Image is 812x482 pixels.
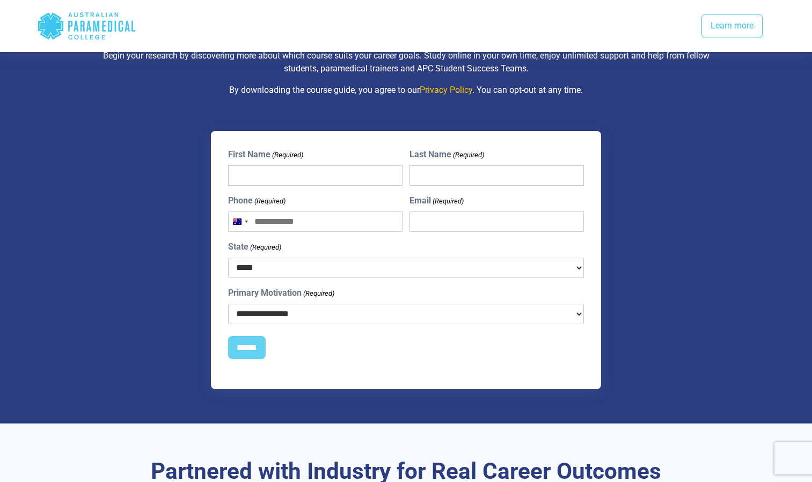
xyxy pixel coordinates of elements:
p: Begin your research by discovering more about which course suits your career goals. Study online ... [92,49,720,75]
label: Last Name [409,148,484,161]
a: Privacy Policy [420,85,472,95]
label: Phone [228,194,286,207]
span: (Required) [249,242,281,253]
span: (Required) [452,150,485,160]
label: Primary Motivation [228,287,334,300]
span: (Required) [302,288,334,299]
label: State [228,240,281,253]
label: First Name [228,148,303,161]
button: Selected country [229,212,251,231]
label: Email [409,194,464,207]
span: (Required) [253,196,286,207]
div: Australian Paramedical College [37,9,136,43]
p: By downloading the course guide, you agree to our . You can opt-out at any time. [92,84,720,97]
span: (Required) [271,150,303,160]
span: (Required) [432,196,464,207]
a: Learn more [701,14,763,39]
